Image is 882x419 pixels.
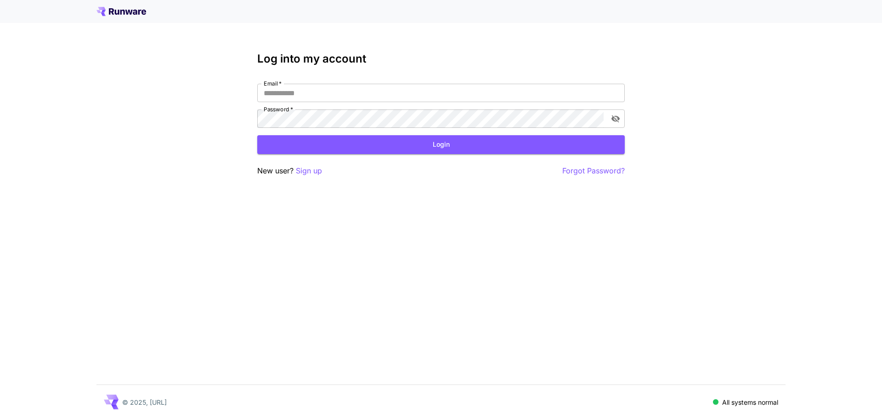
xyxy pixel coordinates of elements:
[296,165,322,177] button: Sign up
[264,105,293,113] label: Password
[122,397,167,407] p: © 2025, [URL]
[562,165,625,177] button: Forgot Password?
[257,165,322,177] p: New user?
[722,397,778,407] p: All systems normal
[257,52,625,65] h3: Log into my account
[264,80,282,87] label: Email
[257,135,625,154] button: Login
[607,110,624,127] button: toggle password visibility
